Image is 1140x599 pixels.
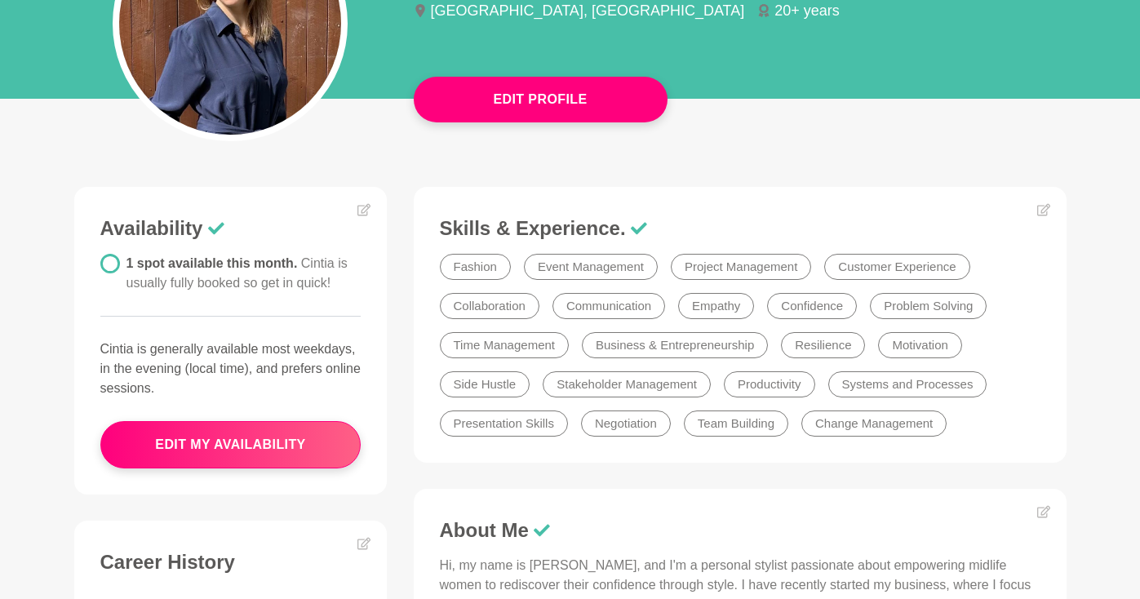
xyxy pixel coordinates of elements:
[440,216,1040,241] h3: Skills & Experience.
[100,550,362,575] h3: Career History
[440,518,1040,543] h3: About Me
[414,3,758,18] li: [GEOGRAPHIC_DATA], [GEOGRAPHIC_DATA]
[100,339,362,398] p: Cintia is generally available most weekdays, in the evening (local time), and prefers online sess...
[126,256,348,290] span: 1 spot available this month.
[100,216,362,241] h3: Availability
[100,421,362,468] button: edit my availability
[757,3,853,18] li: 20+ years
[414,77,668,122] button: Edit Profile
